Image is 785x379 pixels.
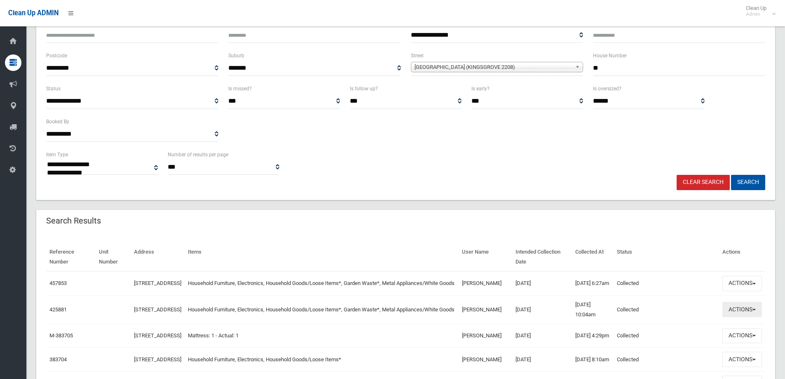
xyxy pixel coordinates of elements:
label: House Number [593,51,627,60]
label: Booked By [46,117,69,126]
label: Status [46,84,61,93]
td: [DATE] [512,295,572,324]
th: Actions [719,243,765,271]
td: [DATE] 6:27am [572,271,614,295]
td: [PERSON_NAME] [459,324,512,348]
th: User Name [459,243,512,271]
td: [DATE] [512,271,572,295]
a: M-383705 [49,332,73,339]
a: [STREET_ADDRESS] [134,280,181,286]
a: [STREET_ADDRESS] [134,356,181,363]
button: Search [731,175,765,190]
td: Collected [614,348,719,372]
td: [PERSON_NAME] [459,295,512,324]
span: [GEOGRAPHIC_DATA] (KINGSGROVE 2208) [415,62,572,72]
td: Household Furniture, Electronics, Household Goods/Loose Items*, Garden Waste*, Metal Appliances/W... [185,295,459,324]
a: 425881 [49,306,67,313]
td: [PERSON_NAME] [459,271,512,295]
td: Collected [614,271,719,295]
a: 457853 [49,280,67,286]
label: Is follow up? [350,84,378,93]
button: Actions [722,302,762,317]
a: 383704 [49,356,67,363]
button: Actions [722,328,762,344]
a: Clear Search [677,175,730,190]
a: [STREET_ADDRESS] [134,306,181,313]
th: Status [614,243,719,271]
label: Item Type [46,150,68,159]
header: Search Results [36,213,111,229]
a: [STREET_ADDRESS] [134,332,181,339]
th: Intended Collection Date [512,243,572,271]
th: Address [131,243,185,271]
small: Admin [746,11,766,17]
label: Number of results per page [168,150,228,159]
label: Suburb [228,51,244,60]
label: Is early? [471,84,490,93]
label: Street [411,51,424,60]
label: Is missed? [228,84,252,93]
td: [DATE] [512,348,572,372]
td: Mattress: 1 - Actual: 1 [185,324,459,348]
label: Is oversized? [593,84,621,93]
button: Actions [722,276,762,291]
button: Actions [722,352,762,367]
td: [DATE] 4:29pm [572,324,614,348]
td: [DATE] [512,324,572,348]
th: Collected At [572,243,614,271]
td: [PERSON_NAME] [459,348,512,372]
td: [DATE] 8:10am [572,348,614,372]
th: Unit Number [96,243,131,271]
label: Postcode [46,51,67,60]
th: Reference Number [46,243,96,271]
th: Items [185,243,459,271]
span: Clean Up [742,5,775,17]
td: Collected [614,324,719,348]
td: [DATE] 10:04am [572,295,614,324]
td: Household Furniture, Electronics, Household Goods/Loose Items* [185,348,459,372]
td: Household Furniture, Electronics, Household Goods/Loose Items*, Garden Waste*, Metal Appliances/W... [185,271,459,295]
td: Collected [614,295,719,324]
span: Clean Up ADMIN [8,9,59,17]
